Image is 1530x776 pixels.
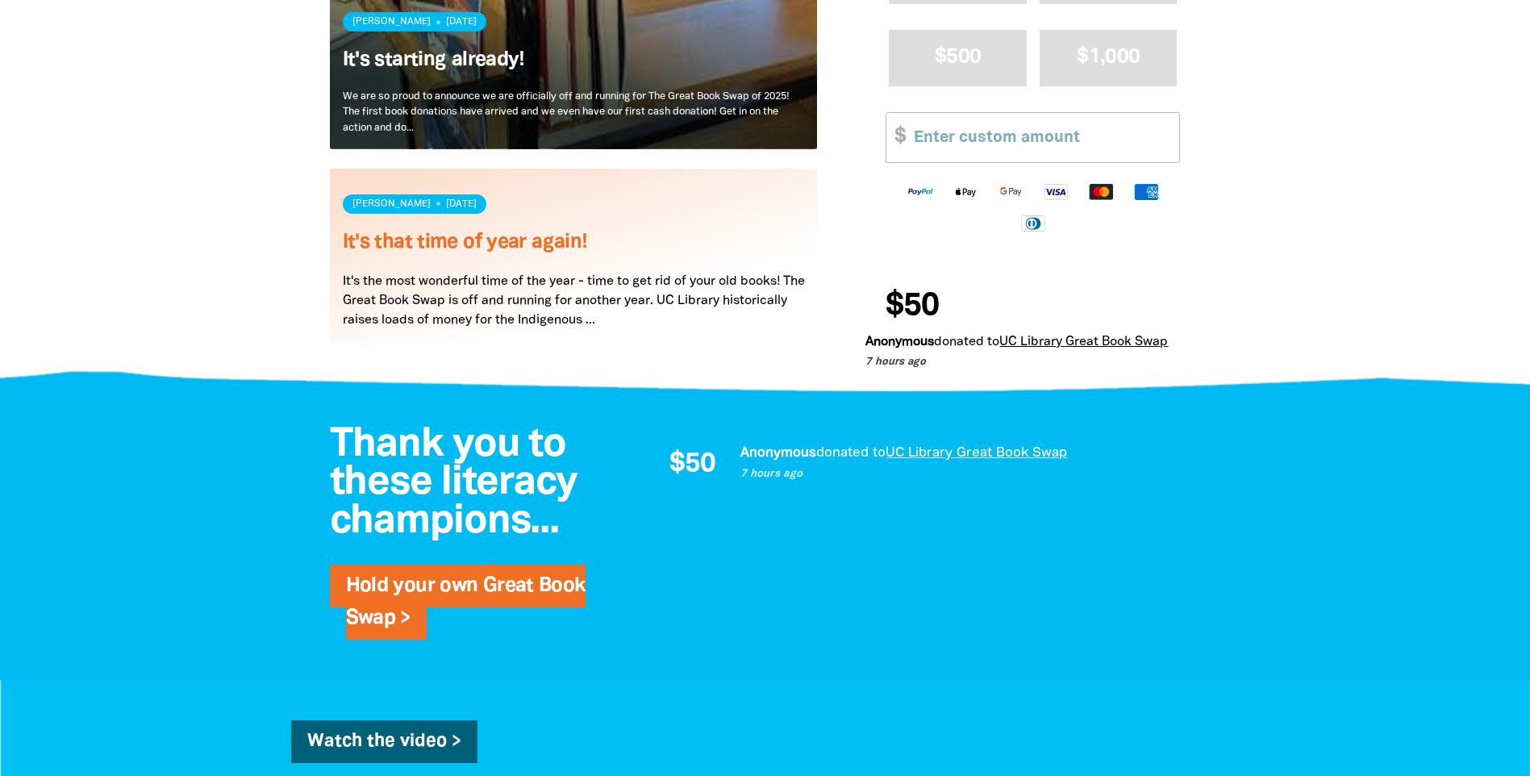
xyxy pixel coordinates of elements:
[898,182,943,201] img: Paypal logo
[740,447,816,459] em: Anonymous
[343,233,588,252] a: It's that time of year again!
[330,427,577,540] span: Thank you to these literacy champions...
[1040,31,1178,86] button: $1,000
[1033,182,1078,201] img: Visa logo
[740,466,1184,482] p: 7 hours ago
[886,291,939,323] span: $50
[865,282,1200,371] div: Donation stream
[999,337,1168,348] a: UC Library Great Book Swap
[346,577,586,628] a: Hold your own Great Book Swap >
[652,443,1184,486] div: Donation stream
[865,337,934,348] em: Anonymous
[652,443,1184,486] div: Paginated content
[669,451,715,478] span: $50
[343,51,525,69] a: It's starting already!
[865,355,1187,371] p: 7 hours ago
[1078,182,1124,201] img: Mastercard logo
[291,720,477,764] a: Watch the video >
[886,447,1067,459] a: UC Library Great Book Swap
[988,182,1033,201] img: Google Pay logo
[934,337,999,348] span: donated to
[903,113,1179,162] input: Enter custom amount
[889,31,1027,86] button: $500
[1077,48,1140,67] span: $1,000
[886,169,1180,244] div: Available payment methods
[935,48,981,67] span: $500
[1124,182,1169,201] img: American Express logo
[1011,214,1056,232] img: Diners Club logo
[886,113,906,162] span: $
[816,447,886,459] span: donated to
[943,182,988,201] img: Apple Pay logo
